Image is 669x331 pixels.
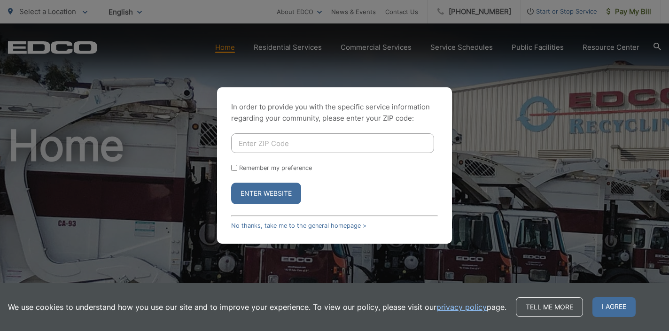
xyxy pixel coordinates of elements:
[239,164,312,171] label: Remember my preference
[592,297,636,317] span: I agree
[8,301,506,313] p: We use cookies to understand how you use our site and to improve your experience. To view our pol...
[231,222,366,229] a: No thanks, take me to the general homepage >
[231,183,301,204] button: Enter Website
[231,101,438,124] p: In order to provide you with the specific service information regarding your community, please en...
[231,133,434,153] input: Enter ZIP Code
[516,297,583,317] a: Tell me more
[436,301,487,313] a: privacy policy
